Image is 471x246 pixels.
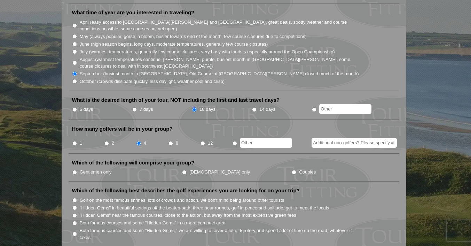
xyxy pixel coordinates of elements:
[80,169,112,176] label: Gentlemen only
[208,140,213,147] label: 12
[312,138,397,148] input: Additional non-golfers? Please specify #
[72,187,300,194] label: Which of the following best describes the golf experiences you are looking for on your trip?
[176,140,178,147] label: 8
[144,140,146,147] label: 4
[80,33,307,40] label: May (always popular, gorse in bloom, busier towards end of the month, few course closures due to ...
[240,138,292,148] input: Other
[80,197,284,204] label: Golf on the most famous shrines, lots of crowds and action, we don't mind being around other tour...
[140,106,153,113] label: 7 days
[72,97,280,103] label: What is the desired length of your tour, NOT including the first and last travel days?
[112,140,114,147] label: 2
[80,56,360,70] label: August (warmest temperatures continue, [PERSON_NAME] purple, busiest month in [GEOGRAPHIC_DATA][P...
[80,205,329,212] label: "Hidden Gems" in beautiful settings off the beaten path, three hour rounds, golf in peace and sol...
[319,104,371,114] input: Other
[80,227,360,241] label: Both famous courses and some "Hidden Gems," we are willing to cover a lot of territory and spend ...
[80,48,335,55] label: July (warmest temperatures, generally few course closures, very busy with tourists especially aro...
[199,106,215,113] label: 10 days
[72,159,195,166] label: Which of the following will comprise your group?
[80,41,268,48] label: June (high season begins, long days, moderate temperatures, generally few course closures)
[80,70,359,77] label: September (busiest month in [GEOGRAPHIC_DATA], Old Course at [GEOGRAPHIC_DATA][PERSON_NAME] close...
[299,169,316,176] label: Couples
[80,212,296,219] label: "Hidden Gems" near the famous courses, close to the action, but away from the most expensive gree...
[80,78,225,85] label: October (crowds dissipate quickly, less daylight, weather cool and crisp)
[189,169,250,176] label: [DEMOGRAPHIC_DATA] only
[80,19,360,32] label: April (easy access to [GEOGRAPHIC_DATA][PERSON_NAME] and [GEOGRAPHIC_DATA], great deals, spotty w...
[259,106,275,113] label: 14 days
[80,140,82,147] label: 1
[72,125,173,132] label: How many golfers will be in your group?
[72,9,195,16] label: What time of year are you interested in traveling?
[80,220,226,226] label: Both famous courses and some "Hidden Gems" in a more compact area
[80,106,93,113] label: 5 days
